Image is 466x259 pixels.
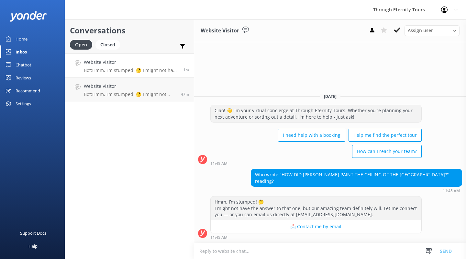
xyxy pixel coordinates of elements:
[84,91,176,97] p: Bot: Hmm, I’m stumped! 🤔 I might not have the answer to that one, but our amazing team definitely...
[405,25,460,36] div: Assign User
[211,220,421,233] button: 📩 Contact me by email
[349,129,422,142] button: Help me find the perfect tour
[210,235,422,240] div: Sep 05 2025 05:45pm (UTC +02:00) Europe/Amsterdam
[211,196,421,220] div: Hmm, I’m stumped! 🤔 I might not have the answer to that one, but our amazing team definitely will...
[84,83,176,90] h4: Website Visitor
[16,45,28,58] div: Inbox
[443,189,460,193] strong: 11:45 AM
[16,58,31,71] div: Chatbot
[201,27,239,35] h3: Website Visitor
[183,67,189,73] span: Sep 05 2025 05:45pm (UTC +02:00) Europe/Amsterdam
[210,161,422,166] div: Sep 05 2025 05:45pm (UTC +02:00) Europe/Amsterdam
[210,236,227,240] strong: 11:45 AM
[16,71,31,84] div: Reviews
[16,32,28,45] div: Home
[352,145,422,158] button: How can I reach your team?
[84,59,178,66] h4: Website Visitor
[211,105,421,122] div: Ciao! 👋 I'm your virtual concierge at Through Eternity Tours. Whether you’re planning your next a...
[95,41,123,48] a: Closed
[70,24,189,37] h2: Conversations
[16,84,40,97] div: Recommend
[16,97,31,110] div: Settings
[95,40,120,50] div: Closed
[10,11,47,22] img: yonder-white-logo.png
[251,169,462,186] div: Who wrote "HOW DID [PERSON_NAME] PAINT THE CEILING OF THE [GEOGRAPHIC_DATA]?" reading?
[408,27,433,34] span: Assign user
[65,78,194,102] a: Website VisitorBot:Hmm, I’m stumped! 🤔 I might not have the answer to that one, but our amazing t...
[28,240,38,253] div: Help
[70,40,92,50] div: Open
[278,129,345,142] button: I need help with a booking
[210,162,227,166] strong: 11:45 AM
[70,41,95,48] a: Open
[84,67,178,73] p: Bot: Hmm, I’m stumped! 🤔 I might not have the answer to that one, but our amazing team definitely...
[181,91,189,97] span: Sep 05 2025 04:59pm (UTC +02:00) Europe/Amsterdam
[320,94,340,99] span: [DATE]
[251,188,462,193] div: Sep 05 2025 05:45pm (UTC +02:00) Europe/Amsterdam
[20,227,46,240] div: Support Docs
[65,53,194,78] a: Website VisitorBot:Hmm, I’m stumped! 🤔 I might not have the answer to that one, but our amazing t...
